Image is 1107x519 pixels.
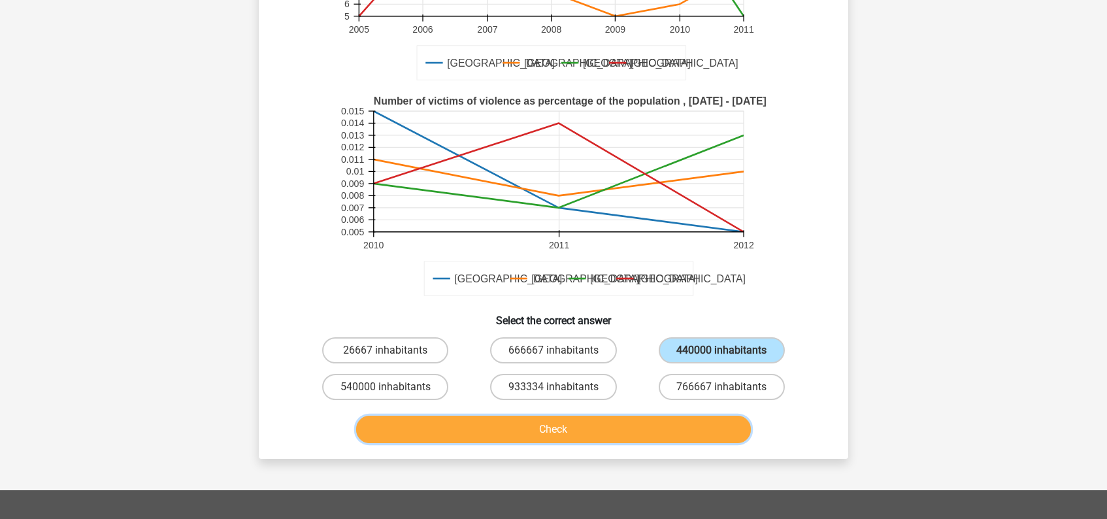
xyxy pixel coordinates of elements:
[631,58,738,69] text: [GEOGRAPHIC_DATA]
[341,227,364,237] text: 0.005
[733,24,753,35] text: 2011
[341,106,364,116] text: 0.015
[412,24,433,35] text: 2006
[363,240,384,250] text: 2010
[549,240,569,250] text: 2011
[346,167,365,177] text: 0.01
[322,337,448,363] label: 26667 inhabitants
[341,203,364,213] text: 0.007
[322,374,448,400] label: 540000 inhabitants
[490,337,616,363] label: 666667 inhabitants
[356,416,752,443] button: Check
[531,273,639,285] text: [GEOGRAPHIC_DATA]
[341,142,364,153] text: 0.012
[733,240,753,250] text: 2012
[659,374,785,400] label: 766667 inhabitants
[638,273,746,285] text: [GEOGRAPHIC_DATA]
[659,337,785,363] label: 440000 inhabitants
[344,11,350,22] text: 5
[590,273,698,285] text: [GEOGRAPHIC_DATA]
[670,24,690,35] text: 2010
[341,118,364,129] text: 0.014
[447,58,555,69] text: [GEOGRAPHIC_DATA]
[349,24,369,35] text: 2005
[583,58,691,69] text: [GEOGRAPHIC_DATA]
[524,58,632,69] text: [GEOGRAPHIC_DATA]
[374,96,767,107] text: Number of victims of violence as percentage of the population , [DATE] - [DATE]
[280,304,827,327] h6: Select the correct answer
[541,24,561,35] text: 2008
[477,24,497,35] text: 2007
[341,191,364,201] text: 0.008
[454,273,562,285] text: [GEOGRAPHIC_DATA]
[341,154,364,165] text: 0.011
[341,130,364,141] text: 0.013
[490,374,616,400] label: 933334 inhabitants
[605,24,625,35] text: 2009
[341,178,364,189] text: 0.009
[341,214,364,225] text: 0.006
